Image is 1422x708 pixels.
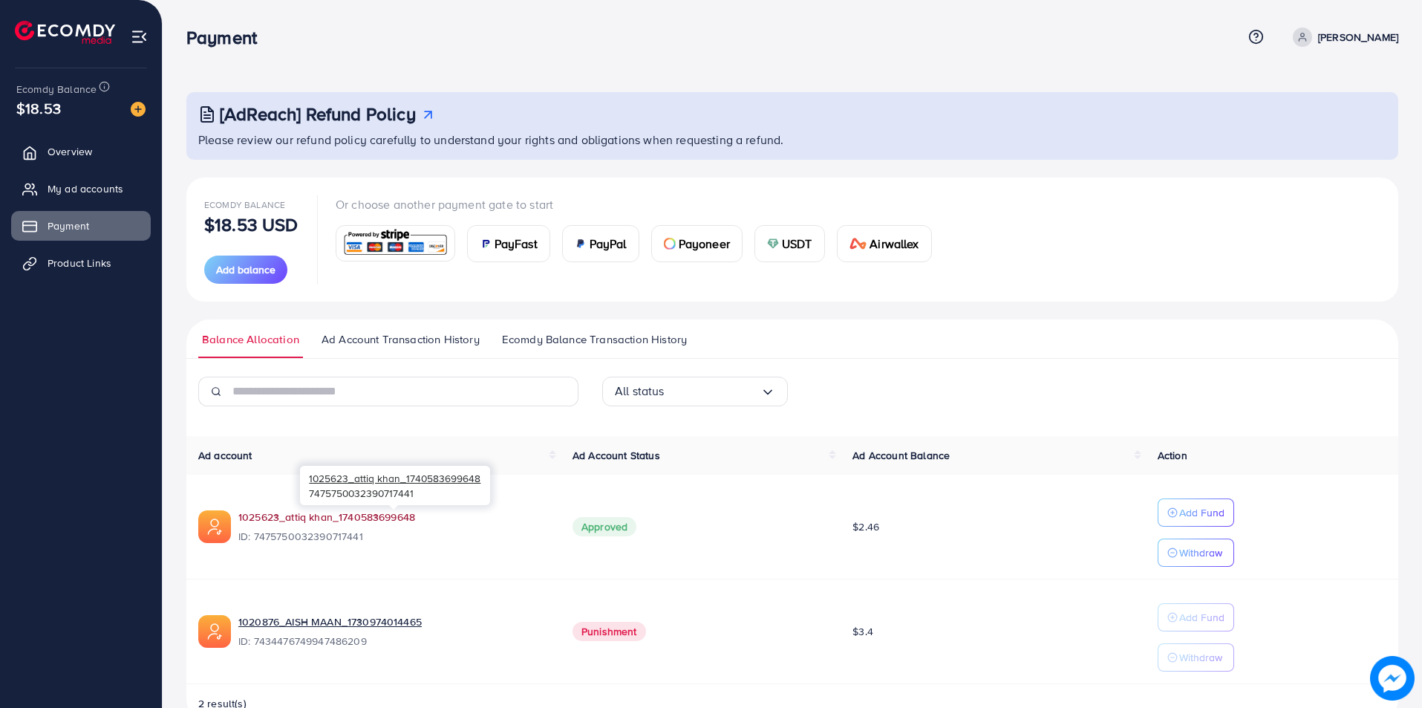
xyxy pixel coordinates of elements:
[48,218,89,233] span: Payment
[495,235,538,253] span: PayFast
[651,225,743,262] a: cardPayoneer
[590,235,627,253] span: PayPal
[664,238,676,250] img: card
[754,225,825,262] a: cardUSDT
[198,448,252,463] span: Ad account
[48,144,92,159] span: Overview
[1179,608,1224,626] p: Add Fund
[575,238,587,250] img: card
[1158,448,1187,463] span: Action
[238,614,422,629] a: 1020876_AISH MAAN_1730974014465
[1318,28,1398,46] p: [PERSON_NAME]
[11,211,151,241] a: Payment
[11,248,151,278] a: Product Links
[1287,27,1398,47] a: [PERSON_NAME]
[220,103,416,125] h3: [AdReach] Refund Policy
[300,466,490,505] div: 7475750032390717441
[1370,656,1415,701] img: image
[238,510,415,524] a: 1025623_attiq khan_1740583699648
[322,331,480,348] span: Ad Account Transaction History
[467,225,550,262] a: cardPayFast
[336,195,944,213] p: Or choose another payment gate to start
[1179,544,1222,562] p: Withdraw
[767,238,779,250] img: card
[216,262,275,277] span: Add balance
[15,21,115,44] img: logo
[837,225,932,262] a: cardAirwallex
[1179,504,1224,522] p: Add Fund
[198,131,1389,149] p: Please review our refund policy carefully to understand your rights and obligations when requesti...
[309,471,480,485] span: 1025623_attiq khan_1740583699648
[849,238,867,250] img: card
[782,235,812,253] span: USDT
[238,614,549,649] div: <span class='underline'>1020876_AISH MAAN_1730974014465</span></br>7434476749947486209
[852,448,950,463] span: Ad Account Balance
[238,634,549,649] span: ID: 7434476749947486209
[48,256,111,270] span: Product Links
[336,225,455,262] a: card
[480,238,492,250] img: card
[1179,649,1222,666] p: Withdraw
[11,174,151,204] a: My ad accounts
[562,225,639,262] a: cardPayPal
[615,380,665,403] span: All status
[198,615,231,648] img: ic-ads-acc.e4c84228.svg
[238,529,549,544] span: ID: 7475750032390717441
[1158,539,1234,567] button: Withdraw
[573,448,660,463] span: Ad Account Status
[204,256,287,284] button: Add balance
[204,215,299,233] p: $18.53 USD
[870,235,919,253] span: Airwallex
[204,198,285,211] span: Ecomdy Balance
[198,510,231,543] img: ic-ads-acc.e4c84228.svg
[16,97,61,119] span: $18.53
[573,622,646,641] span: Punishment
[852,519,879,534] span: $2.46
[202,331,299,348] span: Balance Allocation
[48,181,123,196] span: My ad accounts
[573,517,636,536] span: Approved
[602,377,788,406] div: Search for option
[16,82,97,97] span: Ecomdy Balance
[11,137,151,166] a: Overview
[679,235,730,253] span: Payoneer
[1158,603,1234,631] button: Add Fund
[665,380,760,403] input: Search for option
[341,227,450,259] img: card
[1158,643,1234,672] button: Withdraw
[502,331,687,348] span: Ecomdy Balance Transaction History
[852,624,873,639] span: $3.4
[131,102,146,117] img: image
[1158,498,1234,527] button: Add Fund
[186,27,269,48] h3: Payment
[131,28,148,45] img: menu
